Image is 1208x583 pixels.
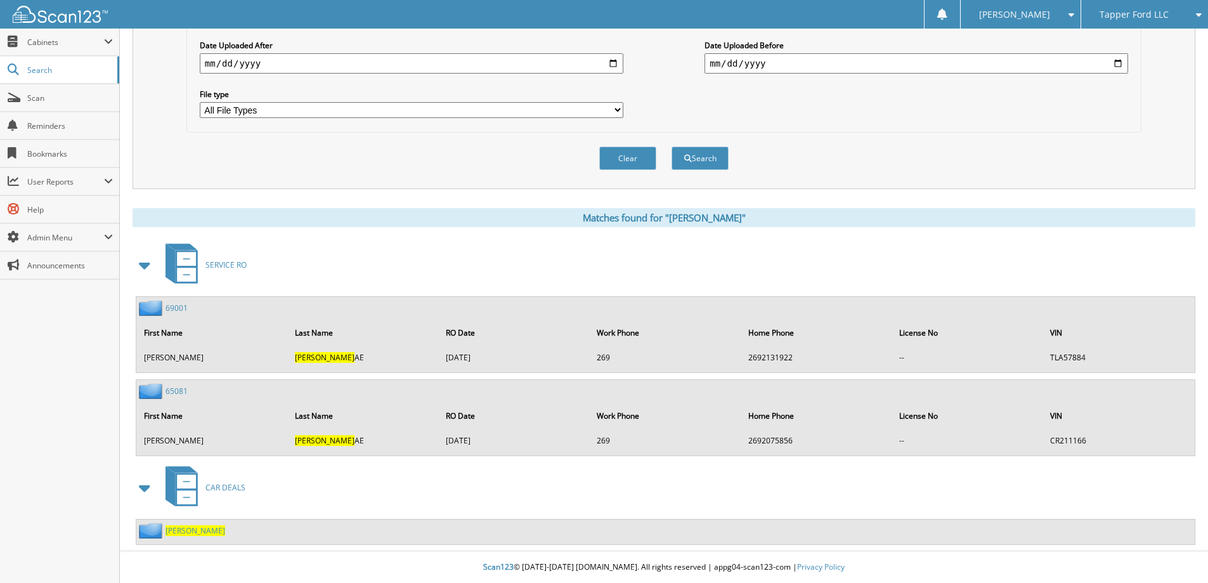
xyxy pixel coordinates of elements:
a: 65081 [166,386,188,396]
label: Date Uploaded Before [705,40,1128,51]
img: folder2.png [139,523,166,539]
span: Scan [27,93,113,103]
span: Scan123 [483,561,514,572]
td: 269 [590,347,740,368]
th: First Name [138,320,287,346]
span: [PERSON_NAME] [979,11,1050,18]
td: CR211166 [1044,430,1193,451]
div: © [DATE]-[DATE] [DOMAIN_NAME]. All rights reserved | appg04-scan123-com | [120,552,1208,583]
span: Cabinets [27,37,104,48]
td: [PERSON_NAME] [138,347,287,368]
th: RO Date [439,403,589,429]
input: start [200,53,623,74]
img: folder2.png [139,383,166,399]
th: Work Phone [590,320,740,346]
td: AE [289,347,438,368]
span: Admin Menu [27,232,104,243]
span: Bookmarks [27,148,113,159]
td: [DATE] [439,347,589,368]
th: License No [893,403,1042,429]
th: License No [893,320,1042,346]
label: File type [200,89,623,100]
td: 269 [590,430,740,451]
input: end [705,53,1128,74]
span: Reminders [27,121,113,131]
span: Tapper Ford LLC [1100,11,1169,18]
span: Search [27,65,111,75]
a: CAR DEALS [158,462,245,513]
td: 2692075856 [742,430,892,451]
td: [DATE] [439,430,589,451]
th: Home Phone [742,403,892,429]
a: 69001 [166,303,188,313]
span: [PERSON_NAME] [295,352,354,363]
td: -- [893,430,1042,451]
th: Last Name [289,403,438,429]
td: -- [893,347,1042,368]
span: Announcements [27,260,113,271]
a: [PERSON_NAME] [166,525,225,536]
button: Clear [599,147,656,170]
td: TLA57884 [1044,347,1193,368]
td: [PERSON_NAME] [138,430,287,451]
th: Work Phone [590,403,740,429]
img: scan123-logo-white.svg [13,6,108,23]
th: Last Name [289,320,438,346]
th: VIN [1044,320,1193,346]
span: CAR DEALS [205,482,245,493]
th: Home Phone [742,320,892,346]
a: SERVICE RO [158,240,247,290]
span: [PERSON_NAME] [295,435,354,446]
button: Search [672,147,729,170]
label: Date Uploaded After [200,40,623,51]
span: Help [27,204,113,215]
iframe: Chat Widget [1145,522,1208,583]
span: SERVICE RO [205,259,247,270]
td: 2692131922 [742,347,892,368]
td: AE [289,430,438,451]
span: User Reports [27,176,104,187]
th: First Name [138,403,287,429]
div: Matches found for "[PERSON_NAME]" [133,208,1195,227]
img: folder2.png [139,300,166,316]
th: VIN [1044,403,1193,429]
a: Privacy Policy [797,561,845,572]
th: RO Date [439,320,589,346]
